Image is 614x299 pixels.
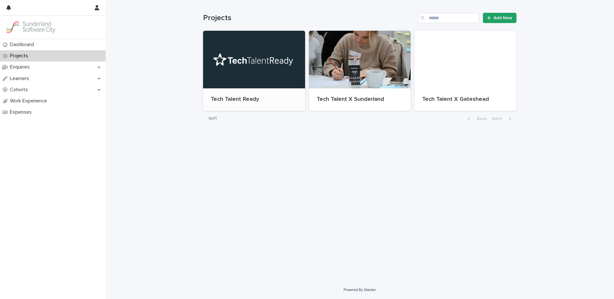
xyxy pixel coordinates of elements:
[5,21,56,34] img: GVzBcg19RCOYju8xzymn
[7,109,37,115] p: Expenses
[203,13,416,23] h1: Projects
[483,13,516,23] a: Add New
[7,87,33,93] p: Cohorts
[7,64,35,70] p: Enquiries
[414,31,516,111] a: Tech Talent X Gateshead
[7,53,33,59] p: Projects
[473,117,487,121] span: Back
[489,116,516,122] button: Next
[203,31,305,111] a: Tech Talent Ready
[418,13,479,23] input: Search
[203,111,222,126] p: 1 of 1
[422,96,509,103] p: Tech Talent X Gateshead
[7,42,39,48] p: Dashboard
[462,116,489,122] button: Back
[492,117,506,121] span: Next
[7,98,52,104] p: Work Experience
[493,16,512,20] span: Add New
[309,31,411,111] a: Tech Talent X Sunderland
[7,76,34,82] p: Learners
[211,96,297,103] p: Tech Talent Ready
[317,96,403,103] p: Tech Talent X Sunderland
[343,288,376,292] a: Powered By Stacker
